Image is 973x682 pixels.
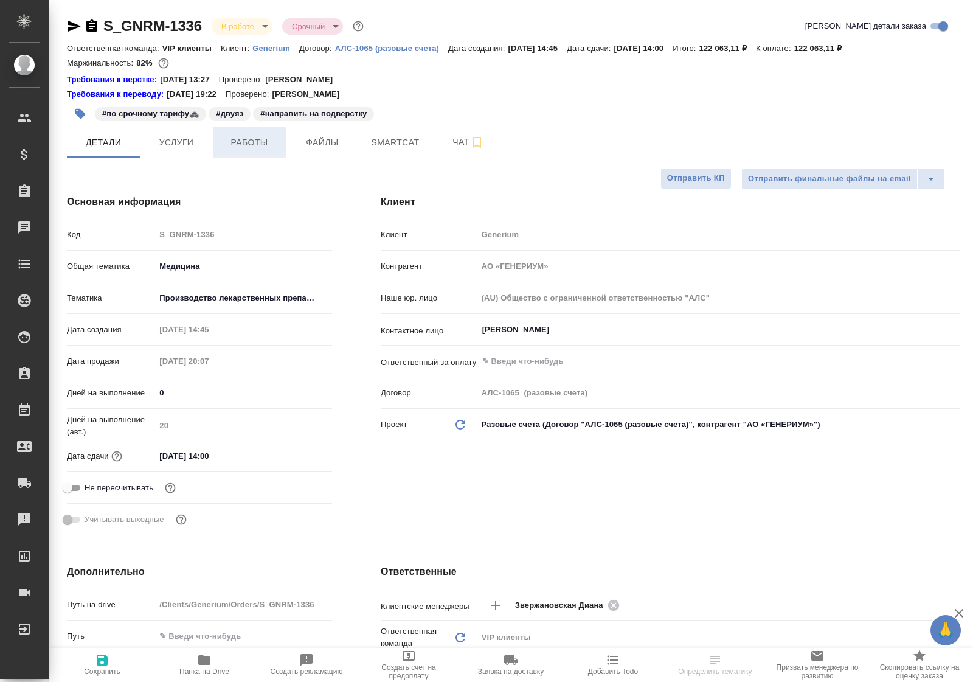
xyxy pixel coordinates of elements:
input: Пустое поле [477,289,960,307]
p: [DATE] 14:45 [508,44,567,53]
p: Ответственный за оплату [381,357,477,369]
p: Проект [381,419,407,431]
div: В работе [212,18,272,35]
p: Дней на выполнение (авт.) [67,414,155,438]
button: Отправить КП [660,168,732,189]
svg: Подписаться [469,135,484,150]
button: Включи, если не хочешь, чтобы указанная дата сдачи изменилась после переставления заказа в 'Подтв... [162,480,178,496]
a: АЛС-1065 (разовые счета) [335,43,448,53]
h4: Ответственные [381,565,960,579]
p: Дата продажи [67,355,155,367]
span: Создать счет на предоплату [365,663,452,680]
span: Smartcat [366,135,424,150]
p: Путь [67,630,155,642]
button: Скопировать ссылку [85,19,99,33]
p: Ответственная команда [381,625,453,650]
input: ✎ Введи что-нибудь [155,447,261,465]
button: Создать рекламацию [255,648,358,682]
button: Open [953,360,955,363]
p: 122 063,11 ₽ [794,44,851,53]
p: Маржинальность: [67,58,136,68]
button: Выбери, если сб и вс нужно считать рабочими днями для выполнения заказа. [173,512,189,527]
span: [PERSON_NAME] детали заказа [805,20,926,32]
span: Работы [220,135,279,150]
a: Generium [252,43,299,53]
span: направить на подверстку [252,108,375,118]
span: Детали [74,135,133,150]
button: В работе [218,21,258,32]
button: 17844.64 RUB; [156,55,171,71]
input: Пустое поле [477,226,960,243]
p: #двуяз [216,108,243,120]
button: Отправить финальные файлы на email [741,168,918,190]
div: split button [741,168,945,190]
span: Услуги [147,135,206,150]
button: Добавить Todo [562,648,664,682]
input: Пустое поле [155,321,261,338]
p: Наше юр. лицо [381,292,477,304]
button: Папка на Drive [153,648,255,682]
button: Определить тематику [664,648,766,682]
p: Код [67,229,155,241]
p: [DATE] 14:00 [614,44,673,53]
p: Тематика [67,292,155,304]
button: Open [953,604,955,607]
span: Определить тематику [678,667,752,676]
span: Добавить Todo [588,667,638,676]
h4: Дополнительно [67,565,332,579]
button: Если добавить услуги и заполнить их объемом, то дата рассчитается автоматически [109,448,125,464]
span: Не пересчитывать [85,482,153,494]
p: 122 063,11 ₽ [699,44,756,53]
span: Папка на Drive [179,667,229,676]
button: Срочный [288,21,328,32]
p: Путь на drive [67,599,155,611]
input: Пустое поле [477,257,960,275]
p: Ответственная команда: [67,44,162,53]
input: Пустое поле [155,226,332,243]
p: [DATE] 13:27 [160,74,219,86]
p: АЛС-1065 (разовые счета) [335,44,448,53]
button: Доп статусы указывают на важность/срочность заказа [350,18,366,34]
span: двуяз [207,108,252,118]
span: Файлы [293,135,351,150]
p: VIP клиенты [162,44,221,53]
input: Пустое поле [155,596,332,613]
span: Звержановская Диана [515,599,611,611]
input: Пустое поле [155,352,261,370]
p: Проверено: [219,74,266,86]
div: Нажми, чтобы открыть папку с инструкцией [67,74,160,86]
p: Дата сдачи [67,450,109,462]
p: Дней на выполнение [67,387,155,399]
button: Open [953,329,955,331]
span: 🙏 [935,618,956,643]
p: Договор [381,387,477,399]
button: Создать счет на предоплату [358,648,460,682]
div: Медицина [155,256,332,277]
span: Создать рекламацию [271,667,343,676]
input: Пустое поле [477,384,960,402]
p: Клиентские менеджеры [381,600,477,613]
div: Нажми, чтобы открыть папку с инструкцией [67,88,167,100]
p: Дата сдачи: [567,44,614,53]
p: Дата создания: [448,44,508,53]
p: Клиент: [221,44,252,53]
p: Контактное лицо [381,325,477,337]
p: Generium [252,44,299,53]
button: Заявка на доставку [460,648,562,682]
span: Отправить финальные файлы на email [748,172,911,186]
span: Сохранить [84,667,120,676]
p: 82% [136,58,155,68]
p: #направить на подверстку [260,108,367,120]
button: Скопировать ссылку на оценку заказа [868,648,971,682]
input: ✎ Введи что-нибудь [481,354,915,369]
p: [PERSON_NAME] [272,88,348,100]
p: #по срочному тарифу🚓 [102,108,199,120]
input: ✎ Введи что-нибудь [155,384,332,402]
div: Разовые счета (Договор "АЛС-1065 (разовые счета)", контрагент "АО «ГЕНЕРИУМ»") [477,414,960,435]
p: [DATE] 19:22 [167,88,226,100]
h4: Основная информация [67,195,332,209]
button: Скопировать ссылку для ЯМессенджера [67,19,81,33]
input: ✎ Введи что-нибудь [155,627,332,645]
div: Производство лекарственных препаратов [155,288,332,308]
p: Проверено: [226,88,272,100]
